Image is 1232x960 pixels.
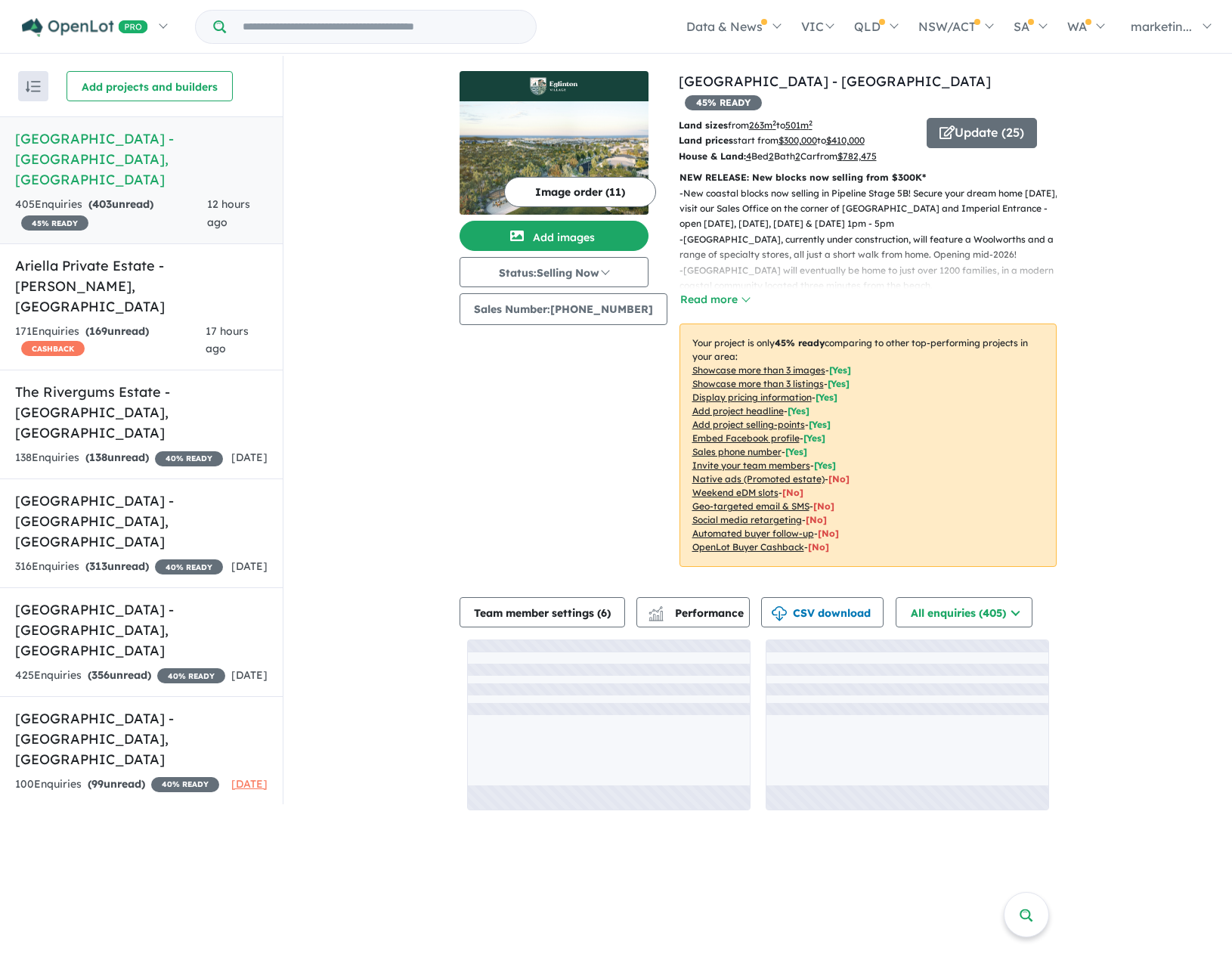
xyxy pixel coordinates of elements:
[817,135,865,146] span: to
[15,599,268,661] h5: [GEOGRAPHIC_DATA] - [GEOGRAPHIC_DATA] , [GEOGRAPHIC_DATA]
[22,18,148,37] img: Openlot PRO Logo White
[88,777,145,791] strong: ( unread)
[67,71,233,101] button: Add projects and builders
[231,559,268,573] span: [DATE]
[679,150,746,162] b: House & Land:
[692,364,825,376] u: Showcase more than 3 images
[26,81,41,92] img: sort.svg
[155,451,223,466] span: 40 % READY
[89,559,107,573] span: 313
[89,324,107,338] span: 169
[15,776,219,794] div: 100 Enquir ies
[785,119,813,131] u: 501 m
[679,186,1069,232] p: - New coastal blocks now selling in Pipeline Stage 5B! Secure your dream home [DATE], visit our S...
[808,541,829,553] span: [No]
[155,559,223,574] span: 40 % READY
[85,324,149,338] strong: ( unread)
[15,491,268,552] h5: [GEOGRAPHIC_DATA] - [GEOGRAPHIC_DATA] , [GEOGRAPHIC_DATA]
[692,514,802,525] u: Social media retargeting
[91,777,104,791] span: 99
[679,291,751,308] button: Read more
[813,500,834,512] span: [No]
[809,419,831,430] span: [ Yes ]
[231,668,268,682] span: [DATE]
[1131,19,1192,34] span: marketin...
[679,170,1057,185] p: NEW RELEASE: New blocks now selling from $300K*
[828,473,850,485] span: [No]
[231,777,268,791] span: [DATE]
[460,257,649,287] button: Status:Selling Now
[692,541,804,553] u: OpenLot Buyer Cashback
[679,135,733,146] b: Land prices
[692,500,809,512] u: Geo-targeted email & SMS
[88,197,153,211] strong: ( unread)
[679,73,991,90] a: [GEOGRAPHIC_DATA] - [GEOGRAPHIC_DATA]
[21,341,85,356] span: CASHBACK
[15,558,223,576] div: 316 Enquir ies
[803,432,825,444] span: [ Yes ]
[231,451,268,464] span: [DATE]
[829,364,851,376] span: [ Yes ]
[636,597,750,627] button: Performance
[782,487,803,498] span: [No]
[795,150,800,162] u: 2
[679,119,728,131] b: Land sizes
[692,405,784,417] u: Add project headline
[837,150,877,162] u: $ 782,475
[685,95,762,110] span: 45 % READY
[692,528,814,539] u: Automated buyer follow-up
[15,323,206,359] div: 171 Enquir ies
[772,119,776,127] sup: 2
[601,606,607,620] span: 6
[828,378,850,389] span: [ Yes ]
[15,708,268,770] h5: [GEOGRAPHIC_DATA] - [GEOGRAPHIC_DATA] , [GEOGRAPHIC_DATA]
[460,101,649,215] img: Eglinton Village Estate - Eglinton
[692,460,810,471] u: Invite your team members
[15,667,225,685] div: 425 Enquir ies
[15,255,268,317] h5: Ariella Private Estate - [PERSON_NAME] , [GEOGRAPHIC_DATA]
[649,611,664,621] img: bar-chart.svg
[460,71,649,215] a: Eglinton Village Estate - Eglinton LogoEglinton Village Estate - Eglinton
[206,324,249,356] span: 17 hours ago
[21,215,88,231] span: 45 % READY
[692,419,805,430] u: Add project selling-points
[92,197,112,211] span: 403
[776,119,813,131] span: to
[89,451,107,464] span: 138
[15,382,268,443] h5: The Rivergums Estate - [GEOGRAPHIC_DATA] , [GEOGRAPHIC_DATA]
[466,77,642,95] img: Eglinton Village Estate - Eglinton Logo
[692,432,800,444] u: Embed Facebook profile
[775,337,825,348] b: 45 % ready
[88,668,151,682] strong: ( unread)
[460,293,667,325] button: Sales Number:[PHONE_NUMBER]
[826,135,865,146] u: $ 410,000
[746,150,751,162] u: 4
[15,449,223,467] div: 138 Enquir ies
[772,606,787,621] img: download icon
[692,378,824,389] u: Showcase more than 3 listings
[151,777,219,792] span: 40 % READY
[651,606,744,620] span: Performance
[679,118,915,133] p: from
[229,11,533,43] input: Try estate name, suburb, builder or developer
[927,118,1037,148] button: Update (25)
[692,446,782,457] u: Sales phone number
[15,196,207,232] div: 405 Enquir ies
[85,451,149,464] strong: ( unread)
[809,119,813,127] sup: 2
[692,487,779,498] u: Weekend eDM slots
[679,232,1069,263] p: - [GEOGRAPHIC_DATA], currently under construction, will feature a Woolworths and a range of speci...
[785,446,807,457] span: [ Yes ]
[761,597,884,627] button: CSV download
[679,133,915,148] p: start from
[814,460,836,471] span: [ Yes ]
[460,221,649,251] button: Add images
[679,149,915,164] p: Bed Bath Car from
[692,473,825,485] u: Native ads (Promoted estate)
[460,597,625,627] button: Team member settings (6)
[769,150,774,162] u: 2
[15,129,268,190] h5: [GEOGRAPHIC_DATA] - [GEOGRAPHIC_DATA] , [GEOGRAPHIC_DATA]
[679,324,1057,567] p: Your project is only comparing to other top-performing projects in your area: - - - - - - - - - -...
[818,528,839,539] span: [No]
[692,392,812,403] u: Display pricing information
